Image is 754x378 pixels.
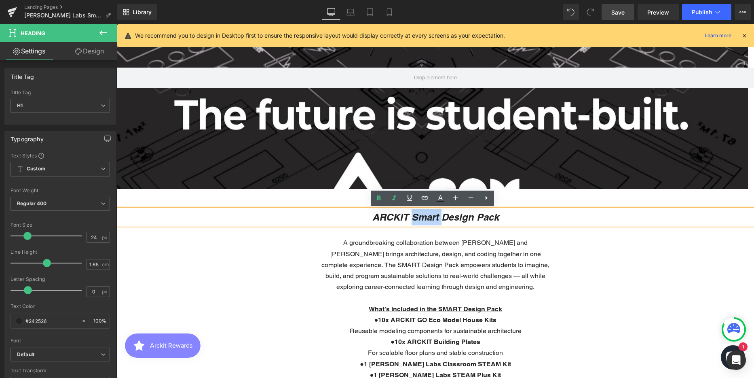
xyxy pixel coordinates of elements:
span: Heading [21,30,45,36]
a: Landing Pages [24,4,117,11]
button: Redo [582,4,598,20]
span: Library [133,8,152,16]
div: Font Weight [11,188,110,193]
span: Publish [692,9,712,15]
p: We recommend you to design in Desktop first to ensure the responsive layout would display correct... [135,31,505,40]
span: Preview [647,8,669,17]
div: Title Tag [11,69,34,80]
div: Letter Spacing [11,276,110,282]
p: ● For scalable floor plans and stable construction [202,312,435,334]
i: Default [17,351,34,358]
div: Open Intercom Messenger [727,350,746,370]
div: Font Size [11,222,110,228]
button: More [735,4,751,20]
b: H1 [17,102,23,108]
p: ● [202,334,435,345]
span: em [102,262,109,267]
b: Regular 400 [17,200,47,206]
iframe: Button to open loyalty program pop-up [8,309,84,333]
a: Preview [638,4,679,20]
div: Text Transform [11,368,110,374]
div: Line Height [11,249,110,255]
inbox-online-store-chat: Shopify online store chat [602,321,631,347]
a: Tablet [360,4,380,20]
span: px [102,235,109,240]
button: Publish [682,4,731,20]
p: ● Reusable modeling components for sustainable architecture [202,290,435,312]
span: Save [611,8,625,17]
b: 10x ARCKIT Building Plates [278,314,363,321]
u: What’s Included in the SMART Design Pack [252,281,385,289]
a: Desktop [321,4,341,20]
span: [PERSON_NAME] Labs Smart Design Pack [24,12,102,19]
a: New Library [117,4,157,20]
b: Custom [27,166,45,172]
a: Learn more [701,31,735,40]
a: Design [60,42,119,60]
div: Text Color [11,304,110,309]
div: Typography [11,131,44,142]
a: Mobile [380,4,399,20]
button: Undo [563,4,579,20]
div: % [90,314,110,328]
i: ARCKIT Smart Design Pack [256,187,382,198]
span: px [102,289,109,294]
p: A groundbreaking collaboration between [PERSON_NAME] and [PERSON_NAME] brings architecture, desig... [202,213,435,268]
div: Title Tag [11,90,110,96]
b: 10x ARCKIT GO Eco Model House Kits [261,292,380,299]
div: Font [11,338,110,344]
a: Laptop [341,4,360,20]
p: ● [202,345,435,356]
div: Text Styles [11,152,110,159]
input: Color [25,316,77,325]
b: 1 [PERSON_NAME] Labs Classroom STEAM Kit [247,336,394,344]
b: 1 [PERSON_NAME] Labs STEAM Plus Kit [257,347,384,355]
